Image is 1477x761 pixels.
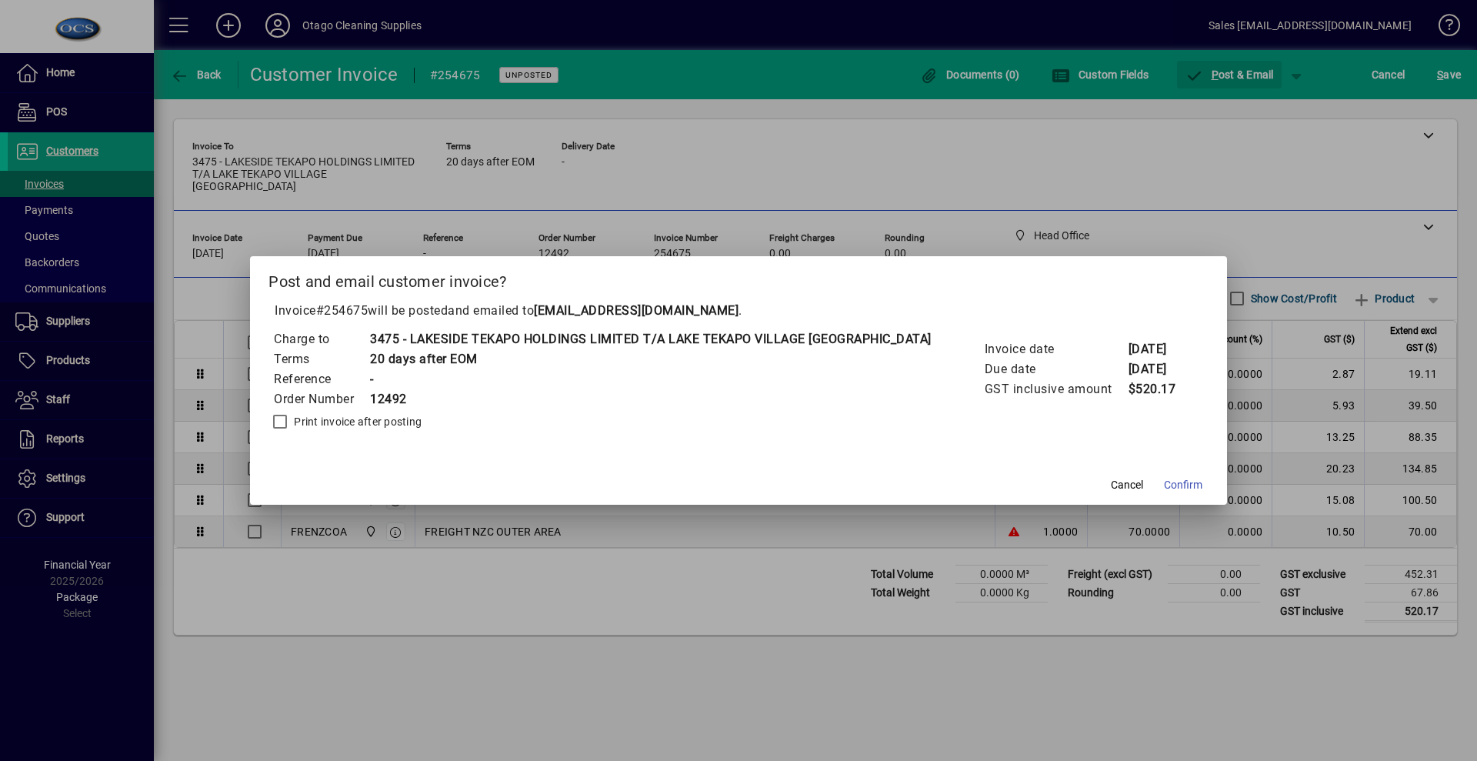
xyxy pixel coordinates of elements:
[268,302,1209,320] p: Invoice will be posted .
[273,369,369,389] td: Reference
[369,349,932,369] td: 20 days after EOM
[250,256,1227,301] h2: Post and email customer invoice?
[984,339,1128,359] td: Invoice date
[534,303,738,318] b: [EMAIL_ADDRESS][DOMAIN_NAME]
[1102,471,1152,499] button: Cancel
[1128,339,1189,359] td: [DATE]
[369,389,932,409] td: 12492
[316,303,368,318] span: #254675
[273,329,369,349] td: Charge to
[984,379,1128,399] td: GST inclusive amount
[1111,477,1143,493] span: Cancel
[291,414,422,429] label: Print invoice after posting
[1158,471,1209,499] button: Confirm
[984,359,1128,379] td: Due date
[448,303,738,318] span: and emailed to
[369,329,932,349] td: 3475 - LAKESIDE TEKAPO HOLDINGS LIMITED T/A LAKE TEKAPO VILLAGE [GEOGRAPHIC_DATA]
[273,389,369,409] td: Order Number
[1128,359,1189,379] td: [DATE]
[1164,477,1202,493] span: Confirm
[273,349,369,369] td: Terms
[1128,379,1189,399] td: $520.17
[369,369,932,389] td: -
